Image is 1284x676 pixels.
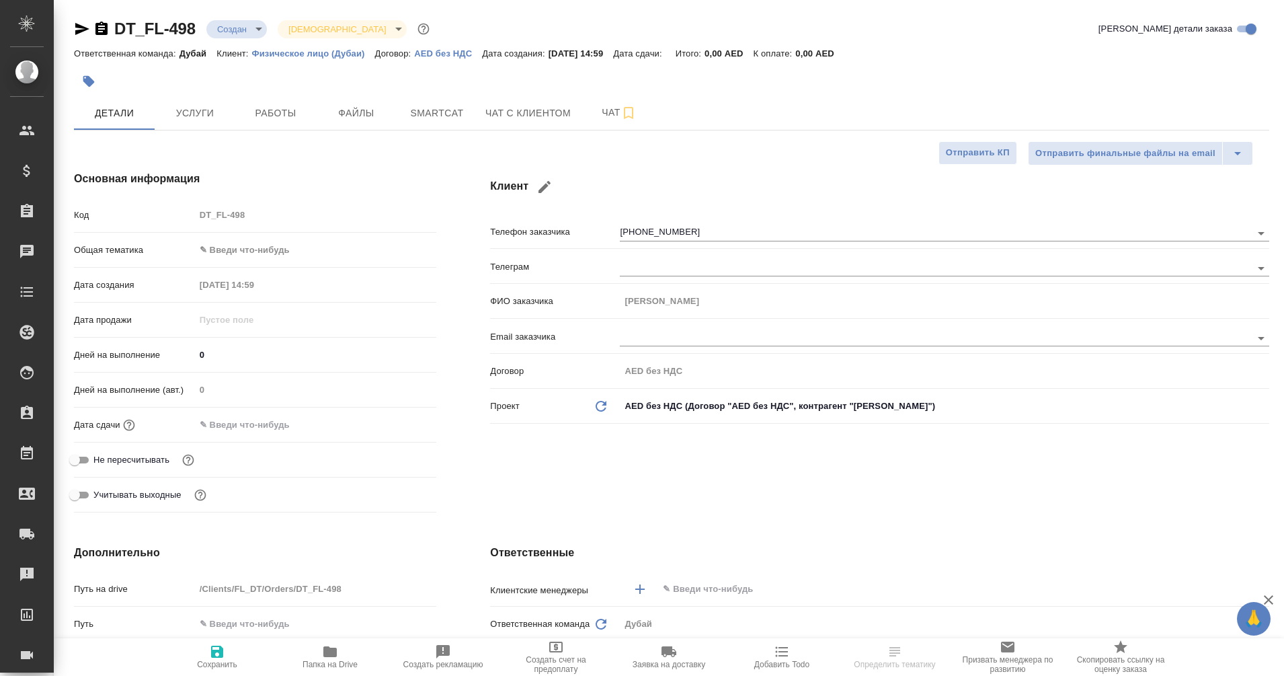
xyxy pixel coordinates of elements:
[414,48,482,59] p: AED без НДС
[405,105,469,122] span: Smartcat
[508,655,604,674] span: Создать счет на предоплату
[161,638,274,676] button: Сохранить
[1028,141,1223,165] button: Отправить финальные файлы на email
[252,48,375,59] p: Физическое лицо (Дубаи)
[490,295,620,308] p: ФИО заказчика
[485,105,571,122] span: Чат с клиентом
[613,48,665,59] p: Дата сдачи:
[838,638,951,676] button: Определить тематику
[195,614,437,634] input: ✎ Введи что-нибудь
[284,24,390,35] button: [DEMOGRAPHIC_DATA]
[633,660,705,669] span: Заявка на доставку
[74,209,195,222] p: Код
[195,275,313,295] input: Пустое поле
[195,205,437,225] input: Пустое поле
[754,660,809,669] span: Добавить Todo
[705,48,753,59] p: 0,00 AED
[206,20,267,38] div: Создан
[854,660,935,669] span: Определить тематику
[303,660,358,669] span: Папка на Drive
[1035,146,1215,161] span: Отправить финальные файлы на email
[620,395,1269,418] div: AED без НДС (Договор "AED без НДС", контрагент "[PERSON_NAME]")
[274,638,387,676] button: Папка на Drive
[490,545,1269,561] h4: Ответственные
[375,48,415,59] p: Договор:
[278,20,406,38] div: Создан
[74,583,195,596] p: Путь на drive
[499,638,612,676] button: Создать счет на предоплату
[252,47,375,59] a: Физическое лицо (Дубаи)
[1242,605,1265,633] span: 🙏
[1098,22,1232,36] span: [PERSON_NAME] детали заказа
[951,638,1064,676] button: Призвать менеджера по развитию
[74,48,179,59] p: Ответственная команда:
[213,24,251,35] button: Создан
[490,365,620,378] p: Договор
[74,348,195,362] p: Дней на выполнение
[216,48,251,59] p: Клиент:
[795,48,844,59] p: 0,00 AED
[1237,602,1271,636] button: 🙏
[74,278,195,292] p: Дата создания
[114,20,196,38] a: DT_FL-498
[624,573,656,605] button: Добавить менеджера
[1028,141,1253,165] div: split button
[414,47,482,59] a: AED без НДС
[1064,638,1177,676] button: Скопировать ссылку на оценку заказа
[620,105,637,121] svg: Подписаться
[74,243,195,257] p: Общая тематика
[490,400,520,413] p: Проект
[195,239,437,262] div: ✎ Введи что-нибудь
[490,617,590,631] p: Ответственная команда
[754,48,796,59] p: К оплате:
[403,660,483,669] span: Создать рекламацию
[415,20,432,38] button: Доп статусы указывают на важность/срочность заказа
[195,345,437,365] input: ✎ Введи что-нибудь
[1252,224,1271,243] button: Open
[587,104,651,121] span: Чат
[197,660,237,669] span: Сохранить
[490,260,620,274] p: Телеграм
[1252,329,1271,348] button: Open
[1262,588,1265,591] button: Open
[74,418,120,432] p: Дата сдачи
[120,416,138,434] button: Если добавить услуги и заполнить их объемом, то дата рассчитается автоматически
[93,21,110,37] button: Скопировать ссылку
[163,105,227,122] span: Услуги
[676,48,705,59] p: Итого:
[74,67,104,96] button: Добавить тэг
[195,310,313,330] input: Пустое поле
[74,21,90,37] button: Скопировать ссылку для ЯМессенджера
[1072,655,1169,674] span: Скопировать ссылку на оценку заказа
[661,581,1220,597] input: ✎ Введи что-нибудь
[490,225,620,239] p: Телефон заказчика
[490,171,1269,203] h4: Клиент
[725,638,838,676] button: Добавить Todo
[959,655,1056,674] span: Призвать менеджера по развитию
[243,105,308,122] span: Работы
[195,415,313,435] input: ✎ Введи что-нибудь
[324,105,389,122] span: Файлы
[620,291,1269,311] input: Пустое поле
[620,361,1269,381] input: Пустое поле
[620,613,1269,636] div: Дубай
[192,486,209,504] button: Выбери, если сб и вс нужно считать рабочими днями для выполнения заказа.
[612,638,725,676] button: Заявка на доставку
[387,638,499,676] button: Создать рекламацию
[200,243,421,257] div: ✎ Введи что-нибудь
[179,451,197,469] button: Включи, если не хочешь, чтобы указанная дата сдачи изменилась после переставления заказа в 'Подтв...
[74,171,436,187] h4: Основная информация
[179,48,217,59] p: Дубай
[195,579,437,599] input: Пустое поле
[93,488,182,502] span: Учитывать выходные
[82,105,147,122] span: Детали
[195,380,437,400] input: Пустое поле
[74,545,436,561] h4: Дополнительно
[549,48,614,59] p: [DATE] 14:59
[938,141,1017,165] button: Отправить КП
[490,330,620,344] p: Email заказчика
[93,453,169,467] span: Не пересчитывать
[74,383,195,397] p: Дней на выполнение (авт.)
[490,584,620,597] p: Клиентские менеджеры
[1252,259,1271,278] button: Open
